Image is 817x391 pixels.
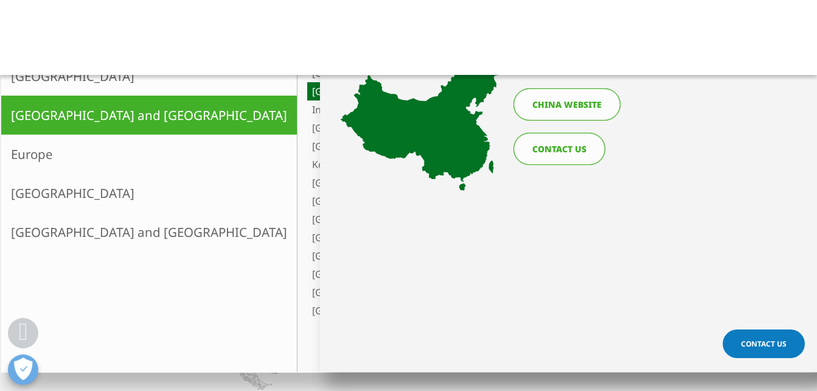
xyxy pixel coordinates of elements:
a: [GEOGRAPHIC_DATA] [307,247,571,265]
a: China website [513,88,621,121]
a: [GEOGRAPHIC_DATA] [307,210,571,228]
a: [GEOGRAPHIC_DATA] [1,57,297,96]
a: Contact Us [723,329,805,358]
a: [GEOGRAPHIC_DATA] [307,137,571,155]
a: [GEOGRAPHIC_DATA] [307,174,571,192]
span: Contact Us [741,339,787,349]
a: [GEOGRAPHIC_DATA] [307,283,571,301]
a: [GEOGRAPHIC_DATA] [307,228,571,247]
a: [GEOGRAPHIC_DATA] [307,192,571,210]
a: [GEOGRAPHIC_DATA] [307,265,571,283]
a: [GEOGRAPHIC_DATA] [1,174,297,213]
a: [GEOGRAPHIC_DATA] [307,82,571,100]
a: [GEOGRAPHIC_DATA] [307,119,571,137]
a: [GEOGRAPHIC_DATA] [307,301,571,320]
a: CONTACT US [513,133,605,165]
a: Europe [1,135,297,174]
button: Abrir preferencias [8,354,38,385]
a: Korea [307,155,571,174]
a: India [307,100,571,119]
a: [GEOGRAPHIC_DATA] and [GEOGRAPHIC_DATA] [1,213,297,252]
a: [GEOGRAPHIC_DATA] and [GEOGRAPHIC_DATA] [1,96,297,135]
